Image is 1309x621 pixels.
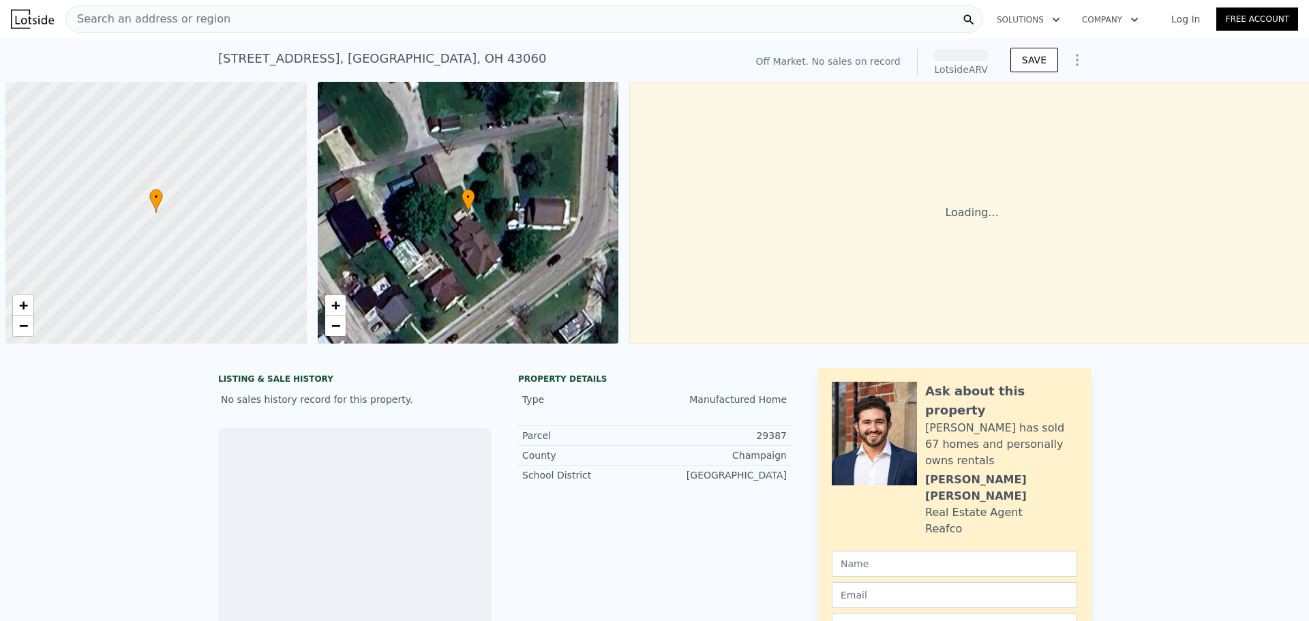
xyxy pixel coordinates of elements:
[19,317,28,334] span: −
[934,63,989,76] div: Lotside ARV
[925,382,1077,420] div: Ask about this property
[1064,46,1091,74] button: Show Options
[462,191,475,203] span: •
[755,55,900,68] div: Off Market. No sales on record
[986,7,1071,32] button: Solutions
[462,189,475,213] div: •
[13,295,33,316] a: Zoom in
[925,472,1077,504] div: [PERSON_NAME] [PERSON_NAME]
[325,316,346,336] a: Zoom out
[218,387,491,412] div: No sales history record for this property.
[925,420,1077,469] div: [PERSON_NAME] has sold 67 homes and personally owns rentals
[331,317,340,334] span: −
[925,521,962,537] div: Reafco
[1216,7,1298,31] a: Free Account
[66,11,230,27] span: Search an address or region
[218,49,546,68] div: [STREET_ADDRESS] , [GEOGRAPHIC_DATA] , OH 43060
[654,449,787,462] div: Champaign
[654,468,787,482] div: [GEOGRAPHIC_DATA]
[1071,7,1149,32] button: Company
[518,374,791,384] div: Property details
[654,393,787,406] div: Manufactured Home
[522,468,654,482] div: School District
[11,10,54,29] img: Lotside
[522,429,654,442] div: Parcel
[522,449,654,462] div: County
[218,374,491,387] div: LISTING & SALE HISTORY
[832,582,1077,608] input: Email
[1010,48,1058,72] button: SAVE
[149,189,163,213] div: •
[325,295,346,316] a: Zoom in
[13,316,33,336] a: Zoom out
[1155,12,1216,26] a: Log In
[654,429,787,442] div: 29387
[149,191,163,203] span: •
[331,297,340,314] span: +
[832,551,1077,577] input: Name
[925,504,1023,521] div: Real Estate Agent
[19,297,28,314] span: +
[522,393,654,406] div: Type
